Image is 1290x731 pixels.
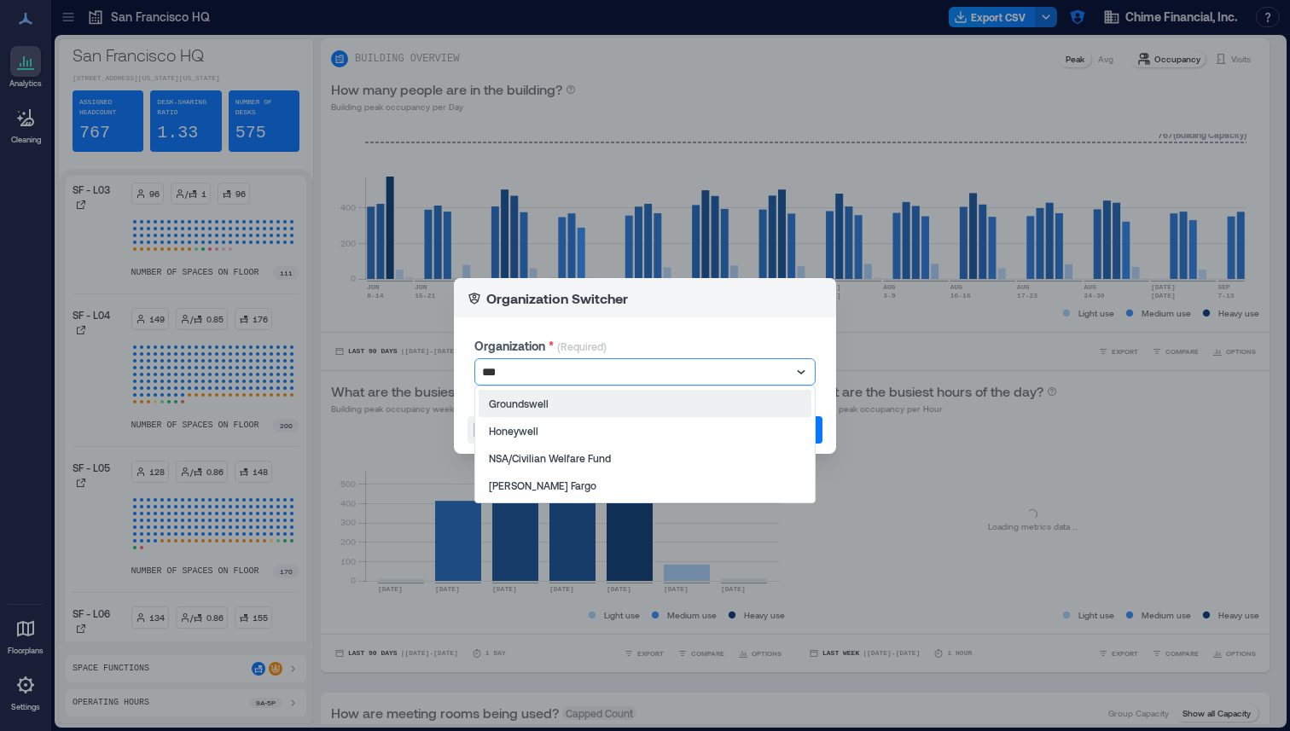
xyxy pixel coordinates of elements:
p: Honeywell [489,424,538,438]
p: [PERSON_NAME] Fargo [489,479,596,492]
button: Turn Off [468,416,547,444]
p: NSA/Civilian Welfare Fund [489,451,611,465]
p: (Required) [557,339,607,358]
p: Organization Switcher [486,288,628,309]
p: Groundswell [489,397,549,410]
label: Organization [474,338,554,355]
